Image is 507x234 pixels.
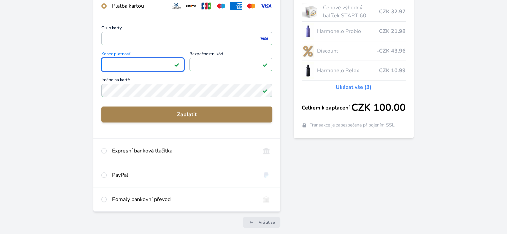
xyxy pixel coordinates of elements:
[189,52,272,58] span: Bezpečnostní kód
[112,171,254,179] div: PayPal
[174,62,179,67] img: Platné pole
[243,217,280,228] a: Vrátit se
[107,111,267,118] span: Zaplatit
[377,47,406,55] span: -CZK 43.96
[101,84,272,97] input: Jméno na kartěPlatné pole
[260,195,272,203] img: bankTransfer_IBAN.svg
[215,2,227,10] img: maestro.svg
[200,2,212,10] img: jcb.svg
[230,2,242,10] img: amex.svg
[302,3,321,20] img: start.jpg
[170,2,182,10] img: diners.svg
[104,60,181,69] iframe: Iframe pro datum vypršení platnosti
[260,171,272,179] img: paypal.svg
[260,36,269,42] img: visa
[317,27,379,35] span: Harmonelo Probio
[351,102,406,114] span: CZK 100.00
[185,2,197,10] img: discover.svg
[101,26,272,32] span: Číslo karty
[259,220,275,225] span: Vrátit se
[262,62,268,67] img: Platné pole
[379,27,406,35] span: CZK 21.98
[262,88,268,93] img: Platné pole
[323,4,379,20] span: Cenově výhodný balíček START 60
[302,104,351,112] span: Celkem k zaplacení
[112,195,254,203] div: Pomalý bankovní převod
[192,60,269,69] iframe: Iframe pro bezpečnostní kód
[101,107,272,122] button: Zaplatit
[104,34,269,43] iframe: Iframe pro číslo karty
[302,23,314,40] img: CLEAN_PROBIO_se_stinem_x-lo.jpg
[379,67,406,75] span: CZK 10.99
[260,2,272,10] img: visa.svg
[317,47,376,55] span: Discount
[302,62,314,79] img: CLEAN_RELAX_se_stinem_x-lo.jpg
[101,52,184,58] span: Konec platnosti
[310,122,395,128] span: Transakce je zabezpečena připojením SSL
[302,43,314,59] img: discount-lo.png
[260,147,272,155] img: onlineBanking_CZ.svg
[112,147,254,155] div: Expresní banková tlačítka
[112,2,165,10] div: Platba kartou
[379,8,406,16] span: CZK 32.97
[245,2,257,10] img: mc.svg
[336,83,372,91] a: Ukázat vše (3)
[317,67,379,75] span: Harmonelo Relax
[101,78,272,84] span: Jméno na kartě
